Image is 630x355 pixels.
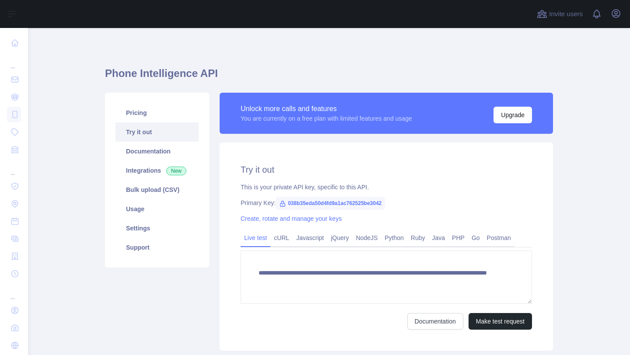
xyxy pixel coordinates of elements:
[115,122,199,142] a: Try it out
[535,7,584,21] button: Invite users
[407,313,463,330] a: Documentation
[270,231,293,245] a: cURL
[241,183,532,191] div: This is your private API key, specific to this API.
[241,104,412,114] div: Unlock more calls and features
[549,9,583,19] span: Invite users
[352,231,381,245] a: NodeJS
[381,231,407,245] a: Python
[241,215,342,222] a: Create, rotate and manage your keys
[7,283,21,301] div: ...
[241,114,412,123] div: You are currently on a free plan with limited features and usage
[166,167,186,175] span: New
[241,198,532,207] div: Primary Key:
[115,103,199,122] a: Pricing
[469,313,532,330] button: Make test request
[407,231,429,245] a: Ruby
[276,197,385,210] span: 038b35eda50d4fd9a1ac762525be3042
[493,107,532,123] button: Upgrade
[327,231,352,245] a: jQuery
[468,231,483,245] a: Go
[293,231,327,245] a: Javascript
[105,66,553,87] h1: Phone Intelligence API
[115,219,199,238] a: Settings
[115,238,199,257] a: Support
[241,164,532,176] h2: Try it out
[115,161,199,180] a: Integrations New
[241,231,270,245] a: Live test
[448,231,468,245] a: PHP
[115,142,199,161] a: Documentation
[7,159,21,177] div: ...
[429,231,449,245] a: Java
[115,180,199,199] a: Bulk upload (CSV)
[483,231,514,245] a: Postman
[7,52,21,70] div: ...
[115,199,199,219] a: Usage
